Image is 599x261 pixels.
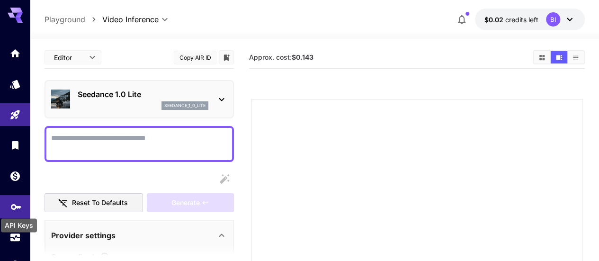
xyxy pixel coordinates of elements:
button: Show media in video view [551,51,567,63]
p: seedance_1_0_lite [164,102,206,109]
div: BI [546,12,560,27]
div: Provider settings [51,224,227,247]
div: Playground [9,109,21,121]
button: Add to library [222,52,231,63]
p: Seedance 1.0 Lite [78,89,208,100]
b: $0.143 [292,53,313,61]
div: API Keys [10,198,22,210]
button: Reset to defaults [45,193,143,213]
p: Provider settings [51,230,116,241]
button: Show media in grid view [534,51,550,63]
span: Video Inference [102,14,159,25]
button: $0.0207BI [475,9,585,30]
nav: breadcrumb [45,14,102,25]
span: credits left [505,16,538,24]
a: Playground [45,14,85,25]
div: Home [9,47,21,59]
span: Editor [54,53,83,63]
span: $0.02 [484,16,505,24]
button: Copy AIR ID [174,51,216,64]
div: Show media in grid viewShow media in video viewShow media in list view [533,50,585,64]
div: API Keys [1,218,37,232]
div: Wallet [9,170,21,182]
div: Library [9,139,21,151]
div: Usage [9,232,21,243]
div: Models [9,78,21,90]
div: $0.0207 [484,15,538,25]
span: Approx. cost: [249,53,313,61]
button: Show media in list view [567,51,584,63]
div: Seedance 1.0 Liteseedance_1_0_lite [51,85,227,114]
